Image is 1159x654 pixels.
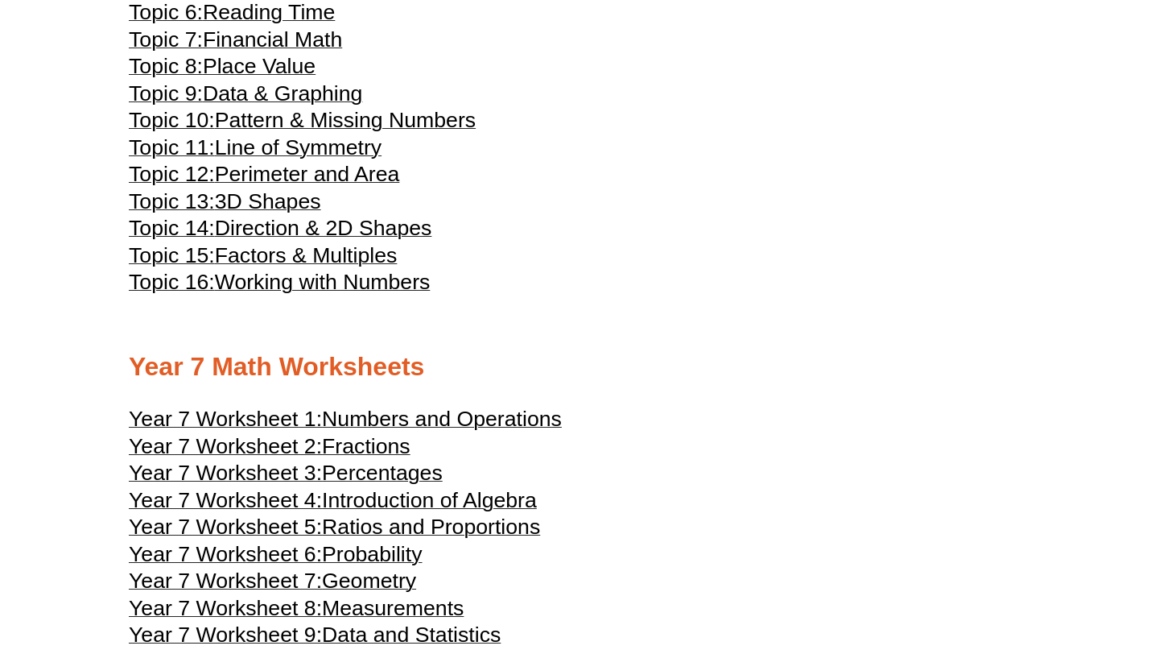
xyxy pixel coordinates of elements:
[129,243,215,267] span: Topic 15:
[129,277,430,293] a: Topic 16:Working with Numbers
[129,250,397,267] a: Topic 15:Factors & Multiples
[129,35,342,51] a: Topic 7:Financial Math
[215,162,400,186] span: Perimeter and Area
[129,61,316,77] a: Topic 8:Place Value
[215,189,321,213] span: 3D Shapes
[129,216,215,240] span: Topic 14:
[129,407,322,431] span: Year 7 Worksheet 1:
[129,27,203,52] span: Topic 7:
[129,270,215,294] span: Topic 16:
[322,434,410,458] span: Fractions
[129,162,215,186] span: Topic 12:
[215,270,431,294] span: Working with Numbers
[129,108,215,132] span: Topic 10:
[129,81,203,106] span: Topic 9:
[203,54,316,78] span: Place Value
[129,7,335,23] a: Topic 6:Reading Time
[129,495,537,511] a: Year 7 Worksheet 4:Introduction of Algebra
[129,488,322,512] span: Year 7 Worksheet 4:
[129,115,476,131] a: Topic 10:Pattern & Missing Numbers
[322,623,501,647] span: Data and Statistics
[215,243,398,267] span: Factors & Multiples
[215,216,432,240] span: Direction & 2D Shapes
[129,441,410,457] a: Year 7 Worksheet 2:Fractions
[129,596,322,620] span: Year 7 Worksheet 8:
[129,603,464,619] a: Year 7 Worksheet 8:Measurements
[322,407,562,431] span: Numbers and Operations
[203,27,342,52] span: Financial Math
[129,135,215,159] span: Topic 11:
[129,468,443,484] a: Year 7 Worksheet 3:Percentages
[322,515,540,539] span: Ratios and Proportions
[129,350,1030,384] h2: Year 7 Math Worksheets
[322,461,443,485] span: Percentages
[322,569,416,593] span: Geometry
[129,89,362,105] a: Topic 9:Data & Graphing
[129,54,203,78] span: Topic 8:
[129,576,416,592] a: Year 7 Worksheet 7:Geometry
[129,143,382,159] a: Topic 11:Line of Symmetry
[129,549,423,565] a: Year 7 Worksheet 6:Probability
[129,623,322,647] span: Year 7 Worksheet 9:
[215,108,476,132] span: Pattern & Missing Numbers
[129,223,431,239] a: Topic 14:Direction & 2D Shapes
[203,81,363,106] span: Data & Graphing
[322,542,422,566] span: Probability
[322,596,464,620] span: Measurements
[215,135,382,159] span: Line of Symmetry
[129,515,322,539] span: Year 7 Worksheet 5:
[129,197,321,213] a: Topic 13:3D Shapes
[322,488,537,512] span: Introduction of Algebra
[129,569,322,593] span: Year 7 Worksheet 7:
[129,169,399,185] a: Topic 12:Perimeter and Area
[129,189,215,213] span: Topic 13:
[129,414,562,430] a: Year 7 Worksheet 1:Numbers and Operations
[129,542,322,566] span: Year 7 Worksheet 6:
[129,461,322,485] span: Year 7 Worksheet 3:
[129,630,501,646] a: Year 7 Worksheet 9:Data and Statistics
[129,434,322,458] span: Year 7 Worksheet 2:
[129,522,540,538] a: Year 7 Worksheet 5:Ratios and Proportions
[883,472,1159,654] iframe: Chat Widget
